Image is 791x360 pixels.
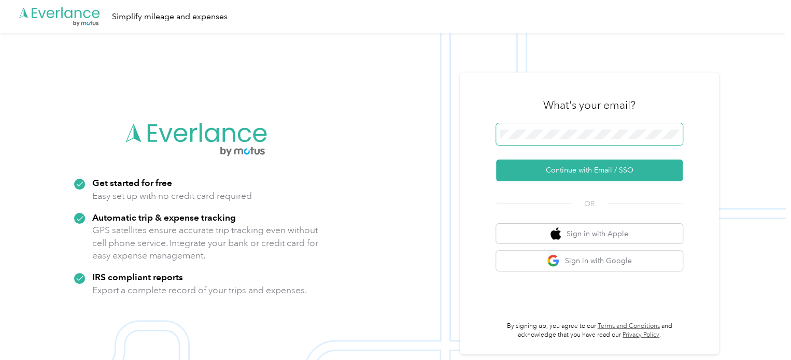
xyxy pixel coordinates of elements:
[496,251,683,271] button: google logoSign in with Google
[112,10,228,23] div: Simplify mileage and expenses
[550,227,561,240] img: apple logo
[92,284,307,297] p: Export a complete record of your trips and expenses.
[496,160,683,181] button: Continue with Email / SSO
[547,254,560,267] img: google logo
[92,177,172,188] strong: Get started for free
[496,224,683,244] button: apple logoSign in with Apple
[92,190,252,203] p: Easy set up with no credit card required
[92,224,319,262] p: GPS satellites ensure accurate trip tracking even without cell phone service. Integrate your bank...
[92,212,236,223] strong: Automatic trip & expense tracking
[92,271,183,282] strong: IRS compliant reports
[543,98,635,112] h3: What's your email?
[571,198,608,209] span: OR
[496,322,683,340] p: By signing up, you agree to our and acknowledge that you have read our .
[598,322,660,330] a: Terms and Conditions
[623,331,659,339] a: Privacy Policy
